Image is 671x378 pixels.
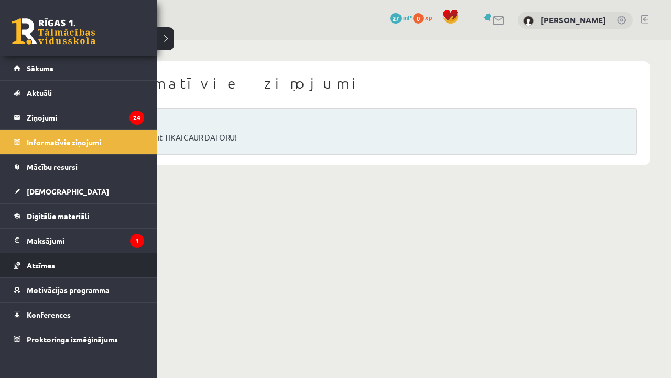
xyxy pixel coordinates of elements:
a: Proktoringa izmēģinājums [14,327,144,351]
span: Atzīmes [27,261,55,270]
a: Aktuāli [14,81,144,105]
legend: Ziņojumi [27,105,144,129]
legend: Maksājumi [27,229,144,253]
legend: Informatīvie ziņojumi [27,130,144,154]
span: 27 [390,13,402,24]
span: xp [425,13,432,21]
a: Maksājumi1 [14,229,144,253]
span: Proktoringa izmēģinājums [27,334,118,344]
span: Konferences [27,310,71,319]
a: 27 mP [390,13,412,21]
a: Ieskaites drīkst pildīt TIKAI CAUR DATORU! [90,132,623,144]
a: 0 xp [413,13,437,21]
h1: Informatīvie ziņojumi [76,74,637,92]
a: Motivācijas programma [14,278,144,302]
a: Sākums [14,56,144,80]
a: Atzīmes [14,253,144,277]
a: Digitālie materiāli [14,204,144,228]
a: Konferences [14,303,144,327]
span: Aktuāli [27,88,52,98]
span: Digitālie materiāli [27,211,89,221]
span: Mācību resursi [27,162,78,171]
a: Mācību resursi [14,155,144,179]
a: Rīgas 1. Tālmācības vidusskola [12,18,95,45]
i: 1 [130,234,144,248]
span: [DEMOGRAPHIC_DATA] [27,187,109,196]
a: [PERSON_NAME] [540,15,606,25]
a: [DEMOGRAPHIC_DATA] [14,179,144,203]
span: mP [403,13,412,21]
i: 24 [129,111,144,125]
span: Motivācijas programma [27,285,110,295]
img: Alise Steprāne [523,16,534,26]
span: 0 [413,13,424,24]
a: Informatīvie ziņojumi [14,130,144,154]
a: Ziņojumi24 [14,105,144,129]
span: Sākums [27,63,53,73]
